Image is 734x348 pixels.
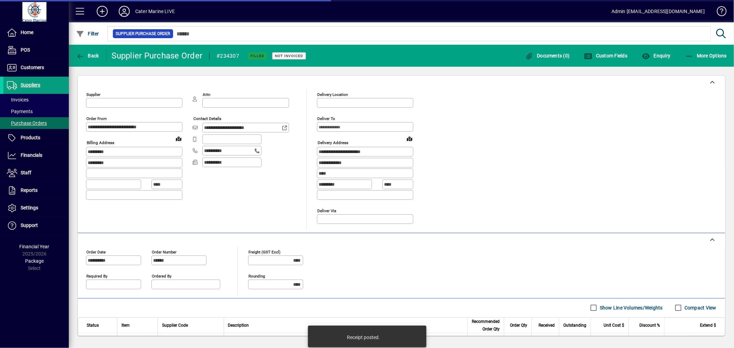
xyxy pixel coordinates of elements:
[559,333,591,347] td: 0.0000
[591,333,628,347] td: 73.5000
[685,53,727,58] span: More Options
[664,333,725,347] td: 147.00
[3,59,69,76] a: Customers
[3,24,69,41] a: Home
[683,304,716,311] label: Compact View
[86,92,100,97] mat-label: Supplier
[86,116,107,121] mat-label: Order from
[152,249,177,254] mat-label: Order number
[563,322,586,329] span: Outstanding
[583,50,629,62] button: Custom Fields
[74,50,101,62] button: Back
[611,6,705,17] div: Admin [EMAIL_ADDRESS][DOMAIN_NAME]
[317,92,348,97] mat-label: Delivery Location
[467,333,504,347] td: 2.0000
[584,53,628,58] span: Custom Fields
[539,322,555,329] span: Received
[203,92,210,97] mat-label: Attn
[3,199,69,217] a: Settings
[504,333,531,347] td: 2.0000
[216,51,239,62] div: #234307
[248,273,265,278] mat-label: Rounding
[3,129,69,146] a: Products
[21,82,40,88] span: Suppliers
[472,318,500,333] span: Recommended Order Qty
[404,133,415,144] a: View on map
[523,50,572,62] button: Documents (0)
[525,53,570,58] span: Documents (0)
[21,30,33,35] span: Home
[317,116,335,121] mat-label: Deliver To
[7,97,29,102] span: Invoices
[3,217,69,234] a: Support
[86,249,106,254] mat-label: Order date
[135,6,175,17] div: Cater Marine LIVE
[510,322,527,329] span: Order Qty
[21,187,38,193] span: Reports
[74,28,101,40] button: Filter
[21,152,42,158] span: Financials
[21,47,30,53] span: POS
[21,205,38,210] span: Settings
[7,109,33,114] span: Payments
[21,65,44,70] span: Customers
[642,53,670,58] span: Enquiry
[173,133,184,144] a: View on map
[683,50,729,62] button: More Options
[3,117,69,129] a: Purchase Orders
[700,322,716,329] span: Extend $
[248,249,280,254] mat-label: Freight (GST excl)
[3,147,69,164] a: Financials
[112,50,203,61] div: Supplier Purchase Order
[69,50,107,62] app-page-header-button: Back
[604,322,624,329] span: Unit Cost $
[21,170,31,175] span: Staff
[628,333,664,347] td: 0.00
[20,244,50,249] span: Financial Year
[7,120,47,126] span: Purchase Orders
[347,334,380,341] div: Receipt posted.
[598,304,663,311] label: Show Line Volumes/Weights
[3,106,69,117] a: Payments
[3,182,69,199] a: Reports
[76,31,99,36] span: Filter
[116,30,170,37] span: Supplier Purchase Order
[162,322,188,329] span: Supplier Code
[158,333,224,347] td: CBM1
[91,5,113,18] button: Add
[86,273,107,278] mat-label: Required by
[113,5,135,18] button: Profile
[275,54,303,58] span: Not Invoiced
[21,135,40,140] span: Products
[3,42,69,59] a: POS
[531,333,559,347] td: 0.0000
[639,322,660,329] span: Discount %
[21,222,38,228] span: Support
[712,1,725,24] a: Knowledge Base
[228,322,249,329] span: Description
[640,50,672,62] button: Enquiry
[87,322,99,329] span: Status
[251,54,264,58] span: Filled
[3,164,69,182] a: Staff
[3,94,69,106] a: Invoices
[317,208,336,213] mat-label: Deliver via
[25,258,44,264] span: Package
[121,322,130,329] span: Item
[76,53,99,58] span: Back
[152,273,171,278] mat-label: Ordered by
